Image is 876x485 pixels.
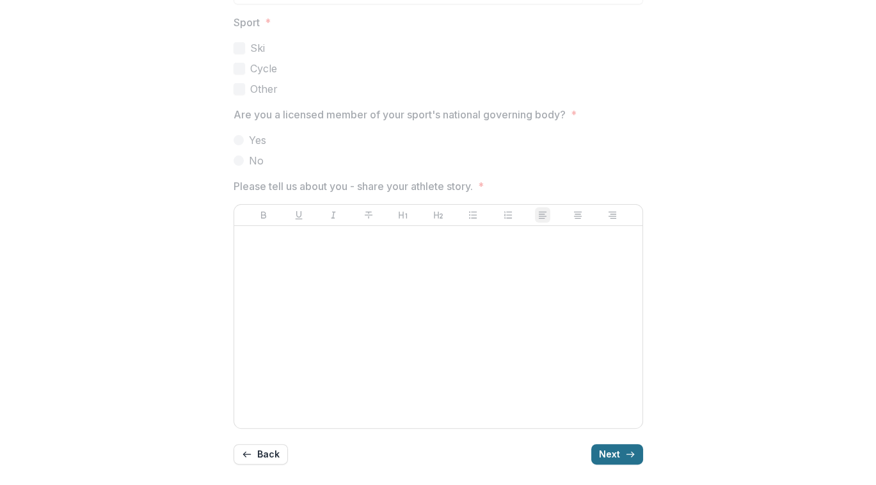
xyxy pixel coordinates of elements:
button: Bold [256,207,271,223]
button: Strike [361,207,376,223]
button: Ordered List [500,207,516,223]
p: Please tell us about you - share your athlete story. [234,179,473,194]
span: Ski [250,40,265,56]
button: Align Left [535,207,550,223]
button: Italicize [326,207,341,223]
button: Align Right [605,207,620,223]
button: Heading 2 [431,207,446,223]
button: Next [591,444,643,465]
span: No [249,153,264,168]
span: Other [250,81,278,97]
span: Yes [249,132,266,148]
p: Sport [234,15,260,30]
span: Cycle [250,61,277,76]
button: Heading 1 [395,207,411,223]
button: Back [234,444,288,465]
button: Align Center [570,207,585,223]
button: Bullet List [465,207,481,223]
button: Underline [291,207,307,223]
p: Are you a licensed member of your sport's national governing body? [234,107,566,122]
